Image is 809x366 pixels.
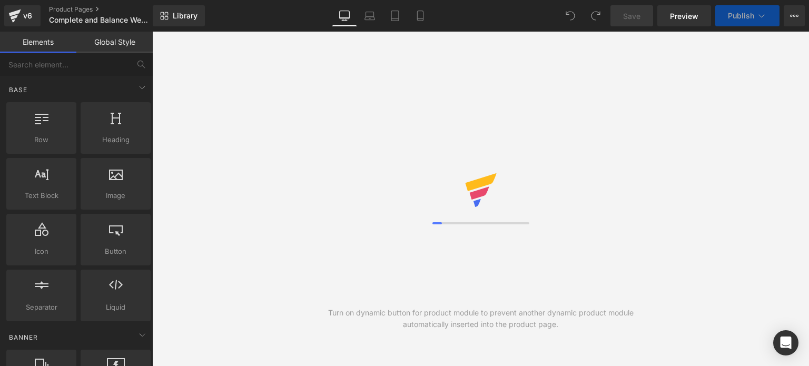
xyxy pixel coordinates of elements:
button: Publish [715,5,780,26]
span: Preview [670,11,698,22]
span: Complete and Balance Wet and Dry Cat Bundle - 1.8kg Dry and 4 x 185g Wet [49,16,150,24]
a: Laptop [357,5,382,26]
span: Liquid [84,302,147,313]
span: Banner [8,332,39,342]
a: Global Style [76,32,153,53]
div: Turn on dynamic button for product module to prevent another dynamic product module automatically... [317,307,645,330]
span: Save [623,11,640,22]
div: Open Intercom Messenger [773,330,798,355]
span: Library [173,11,198,21]
button: More [784,5,805,26]
a: Tablet [382,5,408,26]
span: Separator [9,302,73,313]
span: Button [84,246,147,257]
a: Preview [657,5,711,26]
span: Publish [728,12,754,20]
span: Text Block [9,190,73,201]
a: v6 [4,5,41,26]
div: v6 [21,9,34,23]
span: Heading [84,134,147,145]
span: Image [84,190,147,201]
button: Redo [585,5,606,26]
a: Desktop [332,5,357,26]
span: Row [9,134,73,145]
button: Undo [560,5,581,26]
span: Icon [9,246,73,257]
a: New Library [153,5,205,26]
a: Product Pages [49,5,170,14]
span: Base [8,85,28,95]
a: Mobile [408,5,433,26]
